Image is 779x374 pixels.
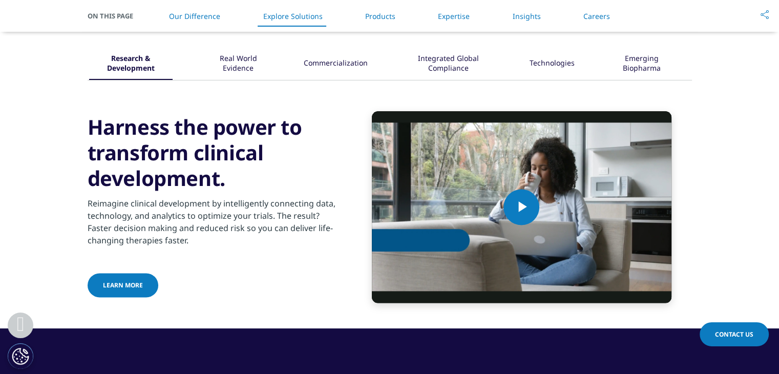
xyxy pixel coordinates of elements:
p: Reimagine clinical development by intelligently connecting data, technology, and analytics to opt... [88,197,336,253]
button: Play Video [503,189,539,225]
div: Technologies [530,48,575,80]
div: Commercialization [304,48,368,80]
video-js: Video Player [372,111,671,303]
div: Research & Development [89,48,173,80]
button: Cookies Settings [8,343,33,369]
a: Contact Us [700,322,769,346]
button: Research & Development [88,48,173,80]
button: Integrated Global Compliance [398,48,497,80]
div: Real World Evidence [205,48,271,80]
a: Expertise [438,11,470,21]
a: Our Difference [169,11,220,21]
button: Real World Evidence [203,48,271,80]
span: On This Page [88,11,144,21]
button: Commercialization [302,48,368,80]
button: Emerging Biopharma [605,48,677,80]
div: Integrated Global Compliance [400,48,497,80]
a: Explore Solutions [263,11,322,21]
button: Technologies [528,48,575,80]
span: Contact Us [715,330,753,339]
a: Products [365,11,395,21]
a: Insights [512,11,540,21]
span: Learn More [103,281,143,289]
div: Emerging Biopharma [607,48,677,80]
h3: Harness the power to transform clinical development. [88,114,336,191]
a: Careers [583,11,610,21]
a: Learn More [88,273,158,297]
